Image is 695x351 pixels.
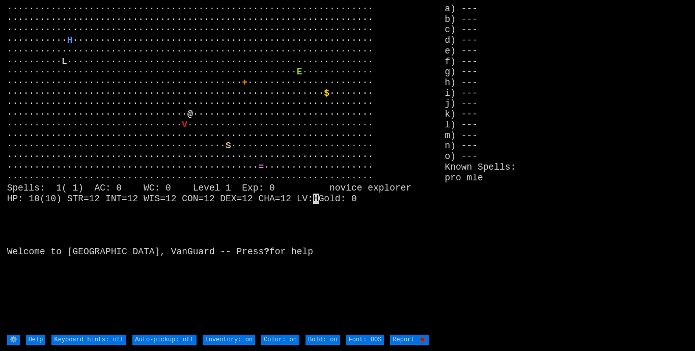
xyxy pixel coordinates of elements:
input: Help [26,335,46,345]
input: Color: on [261,335,299,345]
input: Report 🐞 [390,335,428,345]
input: Keyboard hints: off [51,335,126,345]
font: @ [187,109,193,119]
font: = [259,162,264,172]
font: S [226,141,231,151]
font: + [242,77,247,88]
input: Inventory: on [203,335,256,345]
input: Font: DOS [346,335,384,345]
mark: H [313,194,319,204]
font: E [297,67,302,77]
input: ⚙️ [7,335,20,345]
font: V [182,120,187,130]
font: L [62,57,67,67]
input: Bold: on [305,335,340,345]
font: H [67,35,73,45]
b: ? [264,247,269,257]
larn: ··································································· ·····························... [7,4,445,334]
font: $ [324,88,329,98]
input: Auto-pickup: off [132,335,196,345]
stats: a) --- b) --- c) --- d) --- e) --- f) --- g) --- h) --- i) --- j) --- k) --- l) --- m) --- n) ---... [445,4,688,334]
